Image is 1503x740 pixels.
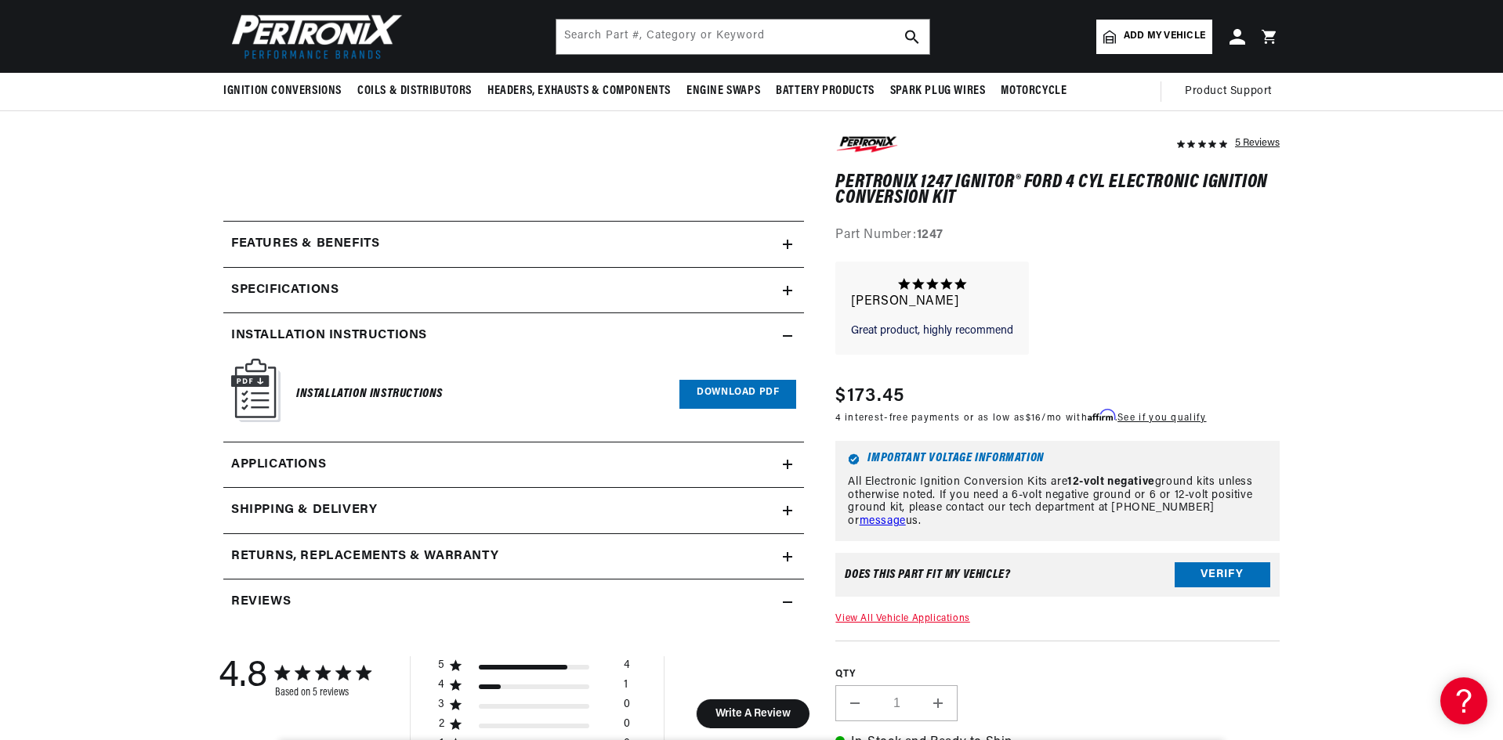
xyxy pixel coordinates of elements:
[223,488,804,533] summary: Shipping & Delivery
[1026,413,1042,423] span: $16
[624,717,630,737] div: 0
[686,83,760,99] span: Engine Swaps
[851,291,1013,313] p: [PERSON_NAME]
[438,717,630,737] div: 2 star by 0 reviews
[438,717,445,731] div: 2
[917,229,943,242] strong: 1247
[1067,476,1155,488] strong: 12-volt negative
[679,73,768,110] summary: Engine Swaps
[438,678,630,698] div: 4 star by 1 reviews
[835,410,1206,425] p: 4 interest-free payments or as low as /mo with .
[231,280,339,301] h2: Specifications
[1185,83,1272,100] span: Product Support
[223,534,804,579] summary: Returns, Replacements & Warranty
[275,687,371,698] div: Based on 5 reviews
[223,579,804,625] summary: Reviews
[223,442,804,489] a: Applications
[223,313,804,359] summary: Installation instructions
[835,614,969,623] a: View All Vehicle Applications
[851,324,1013,340] p: Great product, highly recommend
[768,73,882,110] summary: Battery Products
[1124,29,1205,44] span: Add my vehicle
[1185,73,1280,110] summary: Product Support
[860,515,906,527] a: message
[624,698,630,717] div: 0
[349,73,480,110] summary: Coils & Distributors
[223,73,349,110] summary: Ignition Conversions
[1096,20,1212,54] a: Add my vehicle
[556,20,929,54] input: Search Part #, Category or Keyword
[438,659,630,678] div: 5 star by 4 reviews
[1001,83,1067,99] span: Motorcycle
[696,699,809,728] button: Write A Review
[480,73,679,110] summary: Headers, Exhausts & Components
[231,455,326,475] span: Applications
[231,326,427,346] h2: Installation instructions
[835,668,1280,681] label: QTY
[223,268,804,313] summary: Specifications
[890,83,986,99] span: Spark Plug Wires
[231,234,379,254] h2: Features & Benefits
[231,359,281,422] img: Instruction Manual
[223,83,342,99] span: Ignition Conversions
[1175,562,1270,587] button: Verify
[895,20,929,54] button: search button
[438,678,445,692] div: 4
[438,659,445,673] div: 5
[776,83,875,99] span: Battery Products
[231,592,291,612] h2: Reviews
[679,380,796,409] a: Download PDF
[438,698,445,712] div: 3
[835,175,1280,207] h1: PerTronix 1247 Ignitor® Ford 4 cyl Electronic Ignition Conversion Kit
[882,73,994,110] summary: Spark Plug Wires
[231,547,498,567] h2: Returns, Replacements & Warranty
[231,500,377,521] h2: Shipping & Delivery
[438,698,630,717] div: 3 star by 0 reviews
[223,9,404,63] img: Pertronix
[848,453,1267,465] h6: Important Voltage Information
[835,226,1280,247] div: Part Number:
[848,476,1267,529] p: All Electronic Ignition Conversion Kits are ground kits unless otherwise noted. If you need a 6-v...
[1117,413,1206,423] a: See if you qualify - Learn more about Affirm Financing (opens in modal)
[487,83,671,99] span: Headers, Exhausts & Components
[357,83,472,99] span: Coils & Distributors
[1235,133,1280,152] div: 5 Reviews
[993,73,1074,110] summary: Motorcycle
[845,569,1010,581] div: Does This part fit My vehicle?
[624,678,628,698] div: 1
[219,656,267,698] div: 4.8
[835,382,904,410] span: $173.45
[1088,410,1115,421] span: Affirm
[296,384,443,405] h6: Installation Instructions
[624,659,630,678] div: 4
[223,222,804,267] summary: Features & Benefits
